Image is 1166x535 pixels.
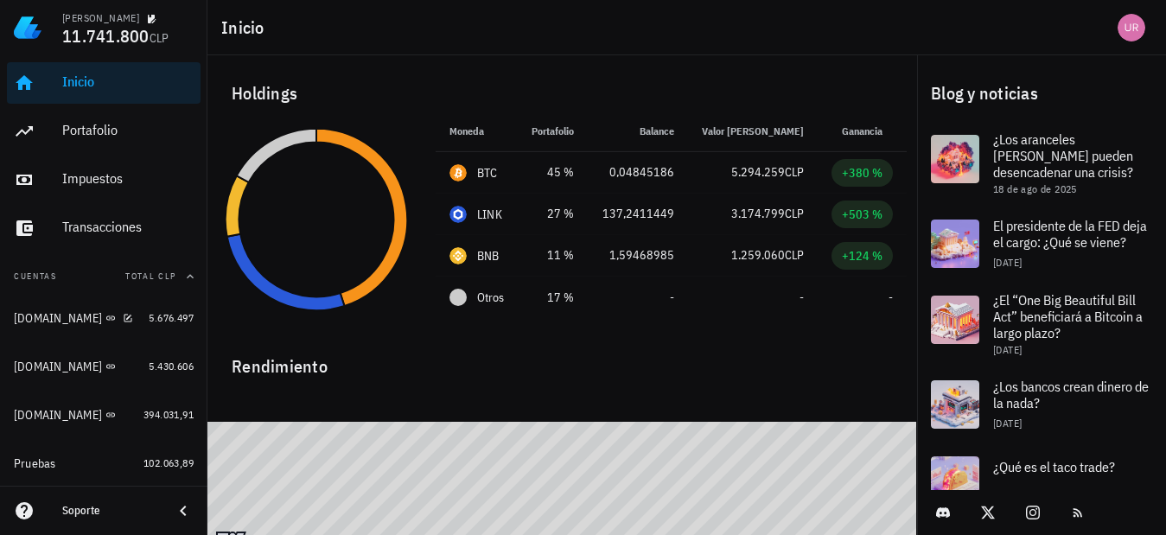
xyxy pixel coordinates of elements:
span: Otros [477,289,504,307]
div: Impuestos [62,170,194,187]
a: [DOMAIN_NAME] 394.031,91 [7,394,201,436]
div: 11 % [532,246,574,264]
span: CLP [785,247,804,263]
div: LINK [477,206,502,223]
div: +124 % [842,247,882,264]
div: avatar [1118,14,1145,41]
a: Impuestos [7,159,201,201]
span: 11.741.800 [62,24,150,48]
span: Total CLP [125,271,176,282]
span: - [800,290,804,305]
div: 27 % [532,205,574,223]
span: 5.676.497 [149,311,194,324]
a: ¿Los aranceles [PERSON_NAME] pueden desencadenar una crisis? 18 de ago de 2025 [917,121,1166,206]
div: +380 % [842,164,882,182]
a: [DOMAIN_NAME] 5.430.606 [7,346,201,387]
span: ¿Qué es el taco trade? [993,458,1115,475]
div: BTC [477,164,498,182]
span: 18 de ago de 2025 [993,182,1077,195]
div: LINK-icon [449,206,467,223]
h1: Inicio [221,14,271,41]
a: El presidente de la FED deja el cargo: ¿Qué se viene? [DATE] [917,206,1166,282]
span: El presidente de la FED deja el cargo: ¿Qué se viene? [993,217,1147,251]
th: Valor [PERSON_NAME] [688,111,818,152]
span: CLP [785,206,804,221]
span: 394.031,91 [143,408,194,421]
div: Transacciones [62,219,194,235]
div: 137,2411449 [602,205,673,223]
div: Inicio [62,73,194,90]
a: ¿Qué es el taco trade? 16 de jun de 2025 [917,443,1166,519]
div: 1,59468985 [602,246,673,264]
th: Moneda [436,111,518,152]
img: LedgiFi [14,14,41,41]
a: Pruebas 102.063,89 [7,443,201,484]
span: - [889,290,893,305]
div: Rendimiento [218,339,907,380]
span: [DATE] [993,256,1022,269]
button: CuentasTotal CLP [7,256,201,297]
div: Soporte [62,504,159,518]
div: 17 % [532,289,574,307]
div: [PERSON_NAME] [62,11,139,25]
div: Holdings [218,66,907,121]
a: ¿Los bancos crean dinero de la nada? [DATE] [917,366,1166,443]
span: 5.294.259 [731,164,785,180]
th: Balance [588,111,687,152]
a: Transacciones [7,207,201,249]
th: Portafolio [518,111,588,152]
span: 102.063,89 [143,456,194,469]
div: Blog y noticias [917,66,1166,121]
div: [DOMAIN_NAME] [14,408,102,423]
span: - [670,290,674,305]
div: 0,04845186 [602,163,673,182]
div: BNB-icon [449,247,467,264]
a: Portafolio [7,111,201,152]
a: [DOMAIN_NAME] 5.676.497 [7,297,201,339]
a: ¿El “One Big Beautiful Bill Act” beneficiará a Bitcoin a largo plazo? [DATE] [917,282,1166,366]
div: +503 % [842,206,882,223]
span: 3.174.799 [731,206,785,221]
div: 45 % [532,163,574,182]
span: [DATE] [993,417,1022,430]
div: Portafolio [62,122,194,138]
button: Archivadas [7,484,201,525]
span: ¿El “One Big Beautiful Bill Act” beneficiará a Bitcoin a largo plazo? [993,291,1143,341]
div: BTC-icon [449,164,467,182]
span: CLP [150,30,169,46]
span: ¿Los bancos crean dinero de la nada? [993,378,1149,411]
a: Inicio [7,62,201,104]
div: [DOMAIN_NAME] [14,311,102,326]
span: ¿Los aranceles [PERSON_NAME] pueden desencadenar una crisis? [993,131,1133,181]
div: [DOMAIN_NAME] [14,360,102,374]
span: Ganancia [842,124,893,137]
span: 5.430.606 [149,360,194,373]
span: CLP [785,164,804,180]
div: Pruebas [14,456,56,471]
span: 1.259.060 [731,247,785,263]
span: [DATE] [993,343,1022,356]
div: BNB [477,247,500,264]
